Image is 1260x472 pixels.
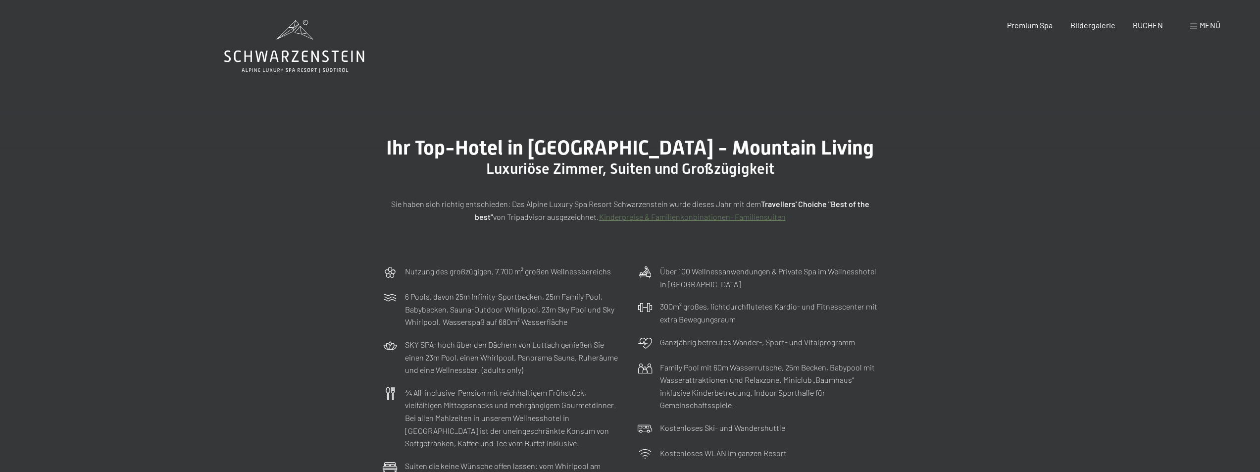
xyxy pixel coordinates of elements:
[405,290,623,328] p: 6 Pools, davon 25m Infinity-Sportbecken, 25m Family Pool, Babybecken, Sauna-Outdoor Whirlpool, 23...
[599,212,786,221] a: Kinderpreise & Familienkonbinationen- Familiensuiten
[1007,20,1053,30] a: Premium Spa
[660,265,878,290] p: Über 100 Wellnessanwendungen & Private Spa im Wellnesshotel in [GEOGRAPHIC_DATA]
[486,160,774,177] span: Luxuriöse Zimmer, Suiten und Großzügigkeit
[660,447,787,460] p: Kostenloses WLAN im ganzen Resort
[405,386,623,450] p: ¾ All-inclusive-Pension mit reichhaltigem Frühstück, vielfältigen Mittagssnacks und mehrgängigem ...
[660,300,878,325] p: 300m² großes, lichtdurchflutetes Kardio- und Fitnesscenter mit extra Bewegungsraum
[660,421,785,434] p: Kostenloses Ski- und Wandershuttle
[660,336,855,349] p: Ganzjährig betreutes Wander-, Sport- und Vitalprogramm
[405,265,611,278] p: Nutzung des großzügigen, 7.700 m² großen Wellnessbereichs
[383,198,878,223] p: Sie haben sich richtig entschieden: Das Alpine Luxury Spa Resort Schwarzenstein wurde dieses Jahr...
[1200,20,1220,30] span: Menü
[1070,20,1115,30] a: Bildergalerie
[660,361,878,412] p: Family Pool mit 60m Wasserrutsche, 25m Becken, Babypool mit Wasserattraktionen und Relaxzone. Min...
[386,136,874,159] span: Ihr Top-Hotel in [GEOGRAPHIC_DATA] - Mountain Living
[405,338,623,376] p: SKY SPA: hoch über den Dächern von Luttach genießen Sie einen 23m Pool, einen Whirlpool, Panorama...
[1133,20,1163,30] a: BUCHEN
[475,199,869,221] strong: Travellers' Choiche "Best of the best"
